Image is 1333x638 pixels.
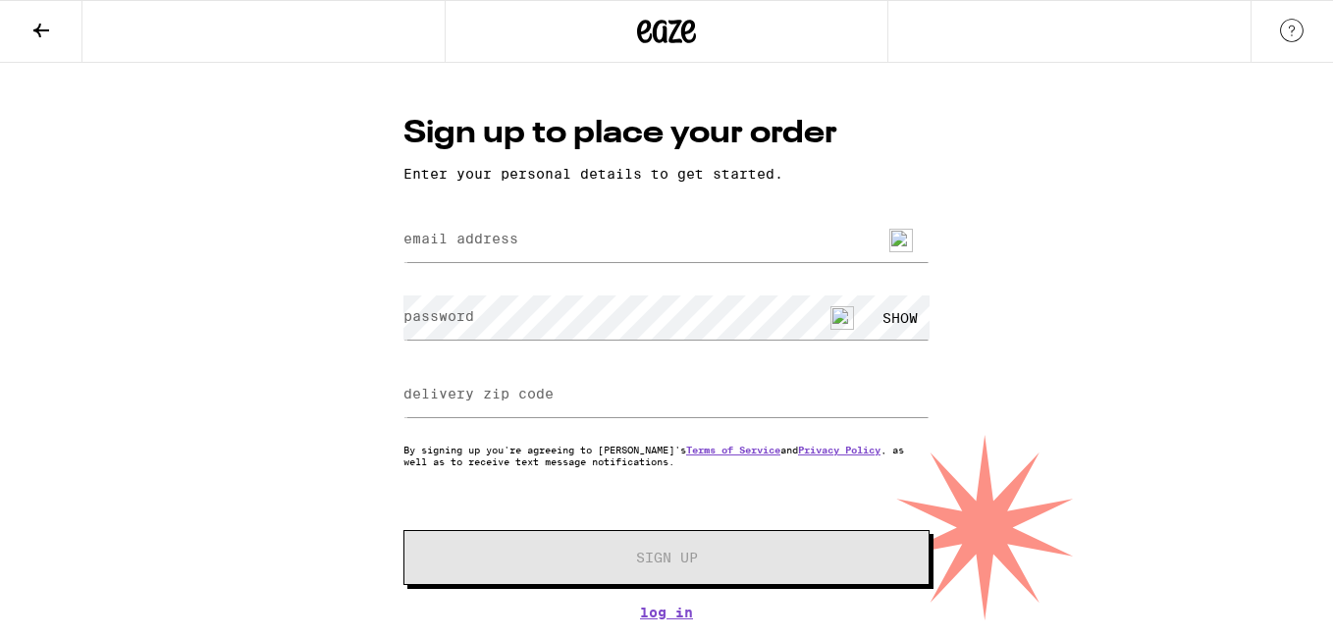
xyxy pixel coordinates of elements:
[403,218,930,262] input: email address
[403,373,930,417] input: delivery zip code
[798,444,880,455] a: Privacy Policy
[830,306,854,330] img: npw-badge-icon-locked.svg
[403,112,930,156] h1: Sign up to place your order
[889,229,913,252] img: npw-badge-icon-locked.svg
[403,605,930,620] a: Log In
[403,386,554,401] label: delivery zip code
[636,551,698,564] span: Sign Up
[403,166,930,182] p: Enter your personal details to get started.
[403,444,930,467] p: By signing up you're agreeing to [PERSON_NAME]'s and , as well as to receive text message notific...
[871,295,930,340] div: SHOW
[686,444,780,455] a: Terms of Service
[403,530,930,585] button: Sign Up
[403,231,518,246] label: email address
[403,308,474,324] label: password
